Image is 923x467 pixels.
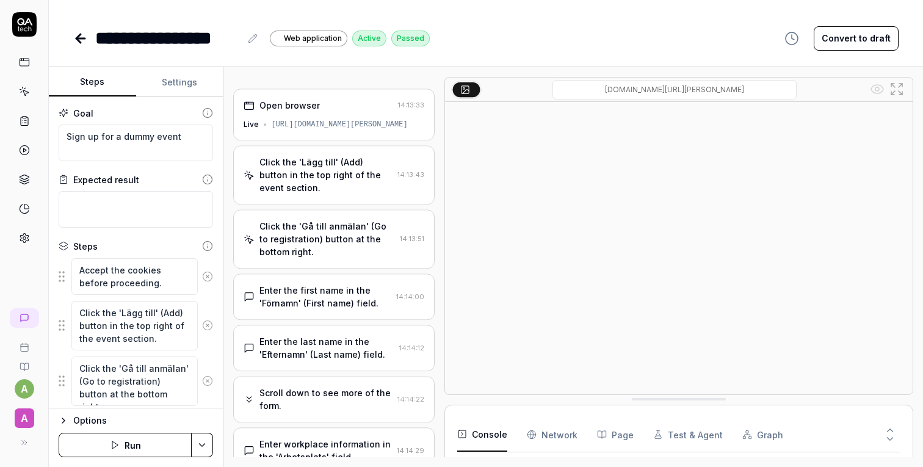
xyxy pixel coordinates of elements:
[653,418,723,452] button: Test & Agent
[198,369,218,393] button: Remove step
[259,99,320,112] div: Open browser
[777,26,806,51] button: View version history
[15,379,34,399] button: a
[527,418,577,452] button: Network
[271,119,407,130] div: [URL][DOMAIN_NAME][PERSON_NAME]
[198,264,218,289] button: Remove step
[399,344,424,352] time: 14:14:12
[400,235,424,244] time: 14:13:51
[244,119,259,130] div: Live
[259,220,394,258] div: Click the 'Gå till anmälan' (Go to registration) button at the bottom right.
[397,395,424,404] time: 14:14:22
[73,173,139,186] div: Expected result
[457,418,507,452] button: Console
[49,68,136,97] button: Steps
[270,30,347,46] a: Web application
[59,356,213,407] div: Suggestions
[59,300,213,351] div: Suggestions
[259,386,392,412] div: Scroll down to see more of the form.
[742,418,783,452] button: Graph
[5,352,43,372] a: Documentation
[397,446,424,455] time: 14:14:29
[814,26,899,51] button: Convert to draft
[867,79,887,99] button: Show all interative elements
[445,102,913,394] img: Screenshot
[259,156,392,194] div: Click the 'Lägg till' (Add) button in the top right of the event section.
[59,433,192,457] button: Run
[396,292,424,301] time: 14:14:00
[15,408,34,428] span: A
[398,101,424,110] time: 14:13:33
[397,171,424,179] time: 14:13:43
[259,335,394,361] div: Enter the last name in the 'Efternamn' (Last name) field.
[5,399,43,430] button: A
[284,33,342,44] span: Web application
[136,68,223,97] button: Settings
[391,31,430,46] div: Passed
[259,438,391,463] div: Enter workplace information in the 'Arbetsplats' field.
[59,413,213,428] button: Options
[73,413,213,428] div: Options
[597,418,634,452] button: Page
[259,284,391,310] div: Enter the first name in the 'Förnamn' (First name) field.
[59,258,213,295] div: Suggestions
[198,313,218,338] button: Remove step
[73,240,98,253] div: Steps
[73,107,93,120] div: Goal
[887,79,907,99] button: Open in full screen
[5,333,43,352] a: Book a call with us
[10,308,39,328] a: New conversation
[352,31,386,46] div: Active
